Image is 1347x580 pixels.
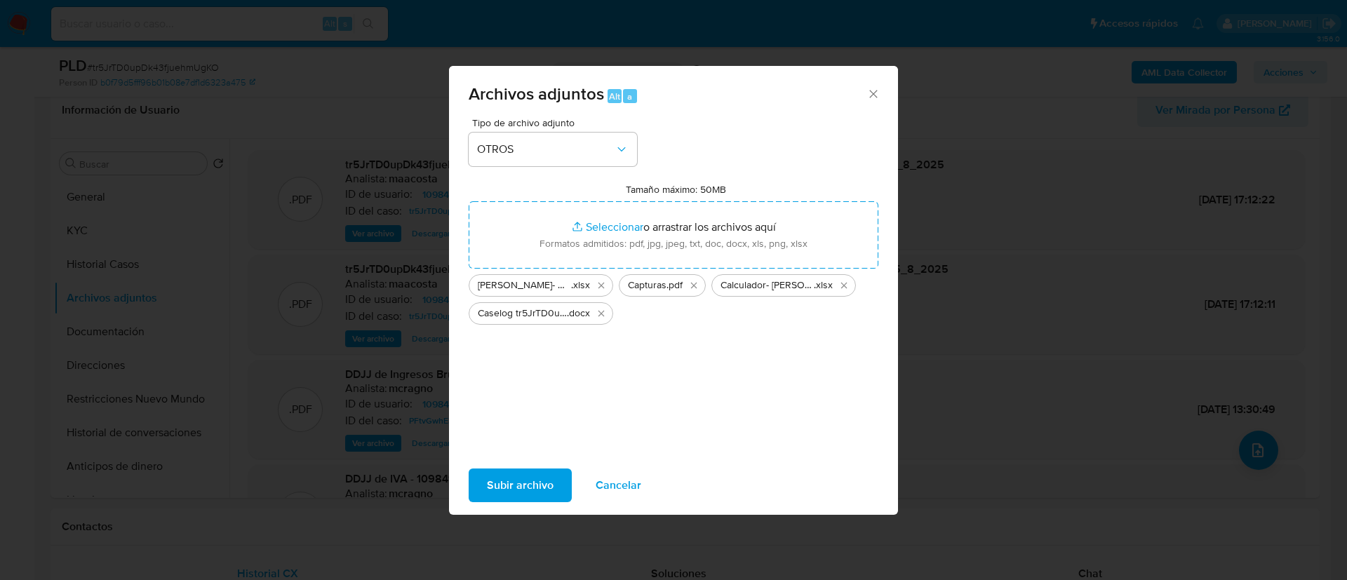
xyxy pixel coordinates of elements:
[567,306,590,321] span: .docx
[469,133,637,166] button: OTROS
[472,118,641,128] span: Tipo de archivo adjunto
[469,269,878,325] ul: Archivos seleccionados
[627,90,632,103] span: a
[721,278,814,292] span: Calculador- [PERSON_NAME]
[866,87,879,100] button: Cerrar
[469,468,572,502] button: Subir archivo
[478,306,567,321] span: Caselog tr5JrTD0upDk43fjuehmUgKO_2025_08_25_16_20_13
[685,277,702,294] button: Eliminar Capturas.pdf
[577,468,659,502] button: Cancelar
[628,278,666,292] span: Capturas
[477,142,615,156] span: OTROS
[593,305,610,322] button: Eliminar Caselog tr5JrTD0upDk43fjuehmUgKO_2025_08_25_16_20_13.docx
[478,278,571,292] span: [PERSON_NAME]- Movimientos
[469,81,604,106] span: Archivos adjuntos
[666,278,683,292] span: .pdf
[626,183,726,196] label: Tamaño máximo: 50MB
[593,277,610,294] button: Eliminar Nazareno Stracquadaini- Movimientos.xlsx
[571,278,590,292] span: .xlsx
[596,470,641,501] span: Cancelar
[487,470,554,501] span: Subir archivo
[814,278,833,292] span: .xlsx
[836,277,852,294] button: Eliminar Calculador- Nazareno Stracquadaini.xlsx
[609,90,620,103] span: Alt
